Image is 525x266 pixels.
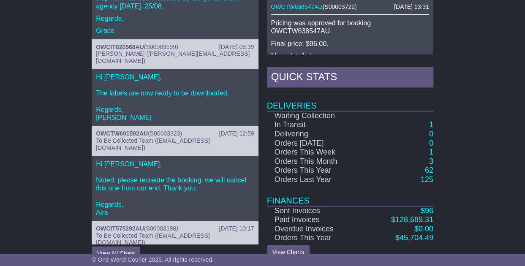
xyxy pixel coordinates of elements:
[429,130,433,138] a: 0
[267,245,310,260] a: View Charts
[146,43,176,50] span: S00003599
[267,166,365,175] td: Orders This Year
[96,130,148,137] a: OWCTW601592AU
[429,157,433,166] a: 3
[92,256,214,263] span: © One World Courier 2025. All rights reserved.
[150,130,180,137] span: S00003323
[400,233,433,242] span: 45,704.49
[394,3,429,11] div: [DATE] 13:31
[96,232,210,246] span: To Be Collected Team ([EMAIL_ADDRESS][DOMAIN_NAME])
[96,73,254,122] p: Hi [PERSON_NAME], The labels are now ready to be downloaded. Regards, [PERSON_NAME]
[146,225,176,232] span: S00003198
[219,43,254,51] div: [DATE] 08:39
[267,139,365,148] td: Orders [DATE]
[96,14,254,22] p: Regards,
[267,233,365,243] td: Orders This Year
[267,215,365,225] td: Paid Invoices
[267,90,433,111] td: Deliveries
[271,19,429,35] p: Pricing was approved for booking OWCTW638547AU.
[267,175,365,185] td: Orders Last Year
[96,43,254,51] div: ( )
[429,148,433,156] a: 1
[267,111,365,121] td: Waiting Collection
[219,225,254,232] div: [DATE] 10:17
[395,215,433,224] span: 128,689.31
[429,120,433,129] a: 1
[271,3,429,11] div: ( )
[425,206,433,215] span: 96
[267,206,365,216] td: Sent Invoices
[219,130,254,137] div: [DATE] 12:59
[429,139,433,147] a: 0
[419,225,433,233] span: 0.00
[271,40,429,48] p: Final price: $96.00.
[324,3,355,10] span: S00003722
[96,130,254,137] div: ( )
[421,175,433,184] a: 125
[267,185,433,206] td: Finances
[425,166,433,174] a: 62
[96,50,250,64] span: [PERSON_NAME] ([PERSON_NAME][EMAIL_ADDRESS][DOMAIN_NAME])
[271,3,323,10] a: OWCTW638547AU
[310,52,323,60] a: here
[96,225,254,232] div: ( )
[96,137,210,151] span: To Be Collected Team ([EMAIL_ADDRESS][DOMAIN_NAME])
[391,215,433,224] a: $128,689.31
[271,52,429,60] p: More details: .
[96,160,254,217] p: Hi [PERSON_NAME], Noted, please recreate the booking, we will cancel this one from our end. Thank...
[395,233,433,242] a: $45,704.49
[96,225,144,232] a: OWCIT575292AU
[267,67,433,90] div: Quick Stats
[267,225,365,234] td: Overdue Invoices
[267,120,365,130] td: In Transit
[92,246,140,261] button: View All Chats
[267,130,365,139] td: Delivering
[267,148,365,157] td: Orders This Week
[96,27,254,35] p: Grace
[421,206,433,215] a: $96
[96,43,144,50] a: OWCIT620568AU
[414,225,433,233] a: $0.00
[267,157,365,166] td: Orders This Month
